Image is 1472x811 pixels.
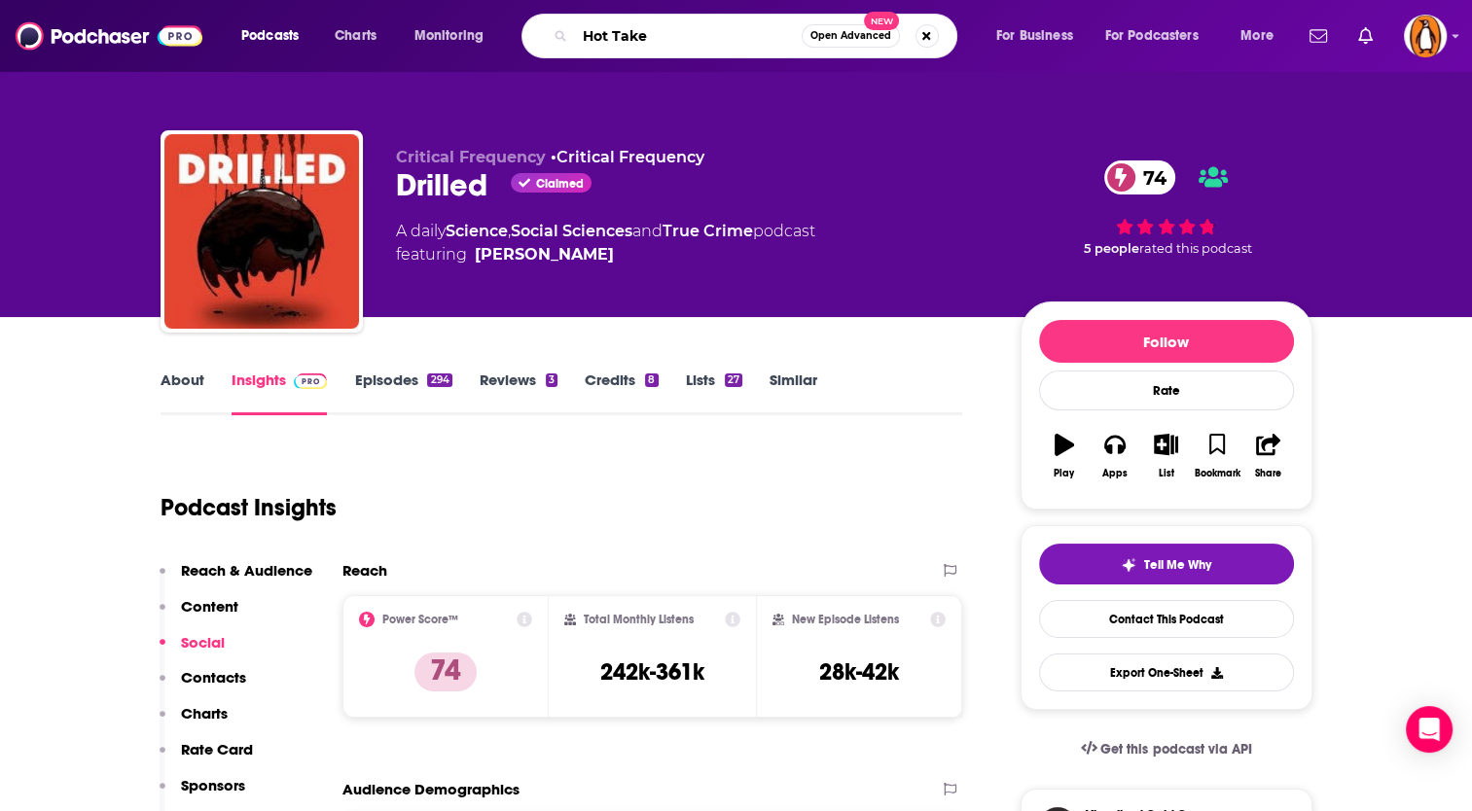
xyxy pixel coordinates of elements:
button: Contacts [160,668,246,704]
div: 27 [725,373,742,387]
span: New [864,12,899,30]
p: 74 [414,652,477,691]
span: For Business [996,22,1073,50]
div: 3 [546,373,557,387]
a: Charts [322,20,388,52]
h1: Podcast Insights [161,493,337,522]
a: Episodes294 [354,370,451,415]
span: and [632,222,663,240]
button: open menu [228,20,324,52]
span: 5 people [1084,241,1139,256]
a: Get this podcast via API [1065,725,1268,773]
span: rated this podcast [1139,241,1252,256]
button: open menu [1227,20,1298,52]
div: List [1159,468,1174,479]
button: Export One-Sheet [1039,653,1294,691]
a: Amy Westervelt [475,243,614,266]
h2: Reach [342,561,387,580]
button: Rate Card [160,740,253,776]
span: For Podcasters [1105,22,1199,50]
div: Play [1054,468,1074,479]
div: 74 5 peoplerated this podcast [1021,148,1312,268]
span: Logged in as penguin_portfolio [1404,15,1447,57]
p: Sponsors [181,776,245,794]
input: Search podcasts, credits, & more... [575,20,802,52]
img: tell me why sparkle [1121,557,1136,573]
p: Content [181,597,238,616]
span: Charts [335,22,377,50]
a: Lists27 [686,370,742,415]
h3: 242k-361k [600,657,704,687]
div: 294 [427,373,451,387]
h2: New Episode Listens [792,613,899,626]
span: 74 [1124,160,1176,194]
a: Science [446,222,508,240]
a: About [161,370,204,415]
button: open menu [401,20,509,52]
span: featuring [396,243,815,266]
button: Follow [1039,320,1294,363]
p: Reach & Audience [181,561,312,580]
span: Claimed [536,179,584,189]
button: Bookmark [1192,421,1242,491]
h2: Power Score™ [382,613,458,626]
a: InsightsPodchaser Pro [232,370,328,415]
span: Critical Frequency [396,148,546,166]
div: Search podcasts, credits, & more... [540,14,976,58]
button: open menu [983,20,1097,52]
div: A daily podcast [396,220,815,266]
a: Show notifications dropdown [1302,19,1335,53]
button: Apps [1090,421,1140,491]
img: Drilled [164,134,359,329]
p: Social [181,633,225,652]
button: Social [160,633,225,669]
div: Share [1255,468,1281,479]
button: tell me why sparkleTell Me Why [1039,544,1294,584]
a: Critical Frequency [556,148,704,166]
button: Reach & Audience [160,561,312,597]
img: Podchaser - Follow, Share and Rate Podcasts [16,18,202,54]
div: Bookmark [1194,468,1239,479]
h2: Audience Demographics [342,780,520,798]
button: open menu [1093,20,1227,52]
a: Credits8 [585,370,658,415]
div: Open Intercom Messenger [1406,706,1453,753]
p: Contacts [181,668,246,687]
img: Podchaser Pro [294,373,328,389]
a: Social Sciences [511,222,632,240]
h3: 28k-42k [819,657,899,687]
button: Share [1242,421,1293,491]
span: More [1240,22,1274,50]
span: • [551,148,704,166]
img: User Profile [1404,15,1447,57]
span: Tell Me Why [1144,557,1211,573]
button: Charts [160,704,228,740]
button: Content [160,597,238,633]
a: Show notifications dropdown [1350,19,1381,53]
h2: Total Monthly Listens [584,613,694,626]
p: Charts [181,704,228,723]
span: , [508,222,511,240]
a: Reviews3 [480,370,557,415]
div: Rate [1039,370,1294,410]
span: Get this podcast via API [1100,741,1251,758]
a: True Crime [663,222,753,240]
span: Open Advanced [810,31,891,41]
button: List [1140,421,1191,491]
button: Show profile menu [1404,15,1447,57]
button: Play [1039,421,1090,491]
button: Open AdvancedNew [802,24,900,48]
div: Apps [1102,468,1128,479]
a: Contact This Podcast [1039,600,1294,638]
p: Rate Card [181,740,253,758]
a: 74 [1104,160,1176,194]
div: 8 [645,373,658,387]
span: Podcasts [241,22,299,50]
span: Monitoring [414,22,484,50]
a: Similar [770,370,817,415]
